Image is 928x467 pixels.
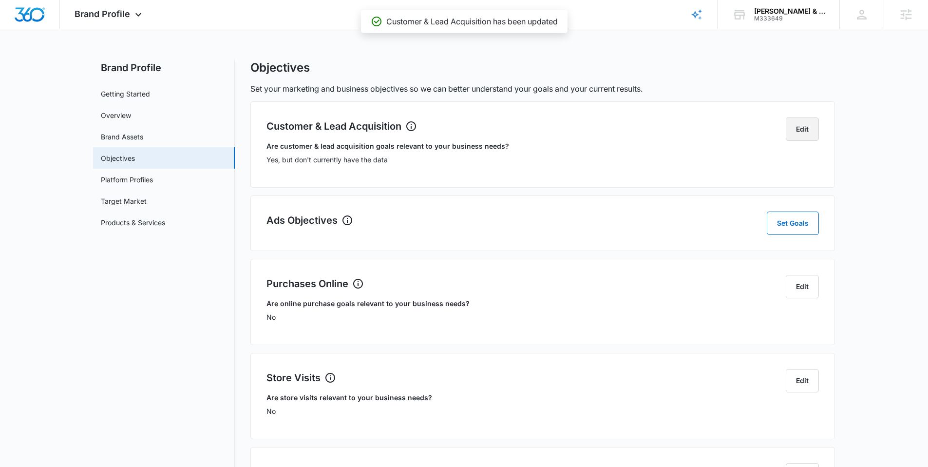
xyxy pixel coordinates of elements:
[266,141,819,151] h3: Are customer & lead acquisition goals relevant to your business needs?
[786,369,819,392] button: Edit
[266,370,321,385] h2: Store Visits
[250,60,310,75] h1: Objectives
[101,89,150,99] a: Getting Started
[27,16,48,23] div: v 4.0.25
[101,217,165,228] a: Products & Services
[266,312,819,322] p: No
[266,392,819,403] h3: Are store visits relevant to your business needs?
[266,298,819,309] h3: Are online purchase goals relevant to your business needs?
[101,175,153,185] a: Platform Profiles
[25,25,107,33] div: Domain: [DOMAIN_NAME]
[266,213,338,228] h2: Ads Objectives
[767,212,819,235] button: Set Goals
[97,57,105,64] img: tab_keywords_by_traffic_grey.svg
[101,110,131,120] a: Overview
[16,16,23,23] img: logo_orange.svg
[101,153,135,163] a: Objectives
[266,406,819,416] p: No
[250,83,835,95] p: Set your marketing and business objectives so we can better understand your goals and your curren...
[101,196,147,206] a: Target Market
[754,7,825,15] div: account name
[386,16,558,27] p: Customer & Lead Acquisition has been updated
[101,132,143,142] a: Brand Assets
[786,275,819,298] button: Edit
[16,25,23,33] img: website_grey.svg
[75,9,130,19] span: Brand Profile
[26,57,34,64] img: tab_domain_overview_orange.svg
[754,15,825,22] div: account id
[108,58,164,64] div: Keywords by Traffic
[266,276,348,291] h2: Purchases Online
[93,60,235,75] h2: Brand Profile
[37,58,87,64] div: Domain Overview
[266,119,401,134] h2: Customer & Lead Acquisition
[786,117,819,141] button: Edit
[266,155,819,165] p: Yes, but don't currently have the data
